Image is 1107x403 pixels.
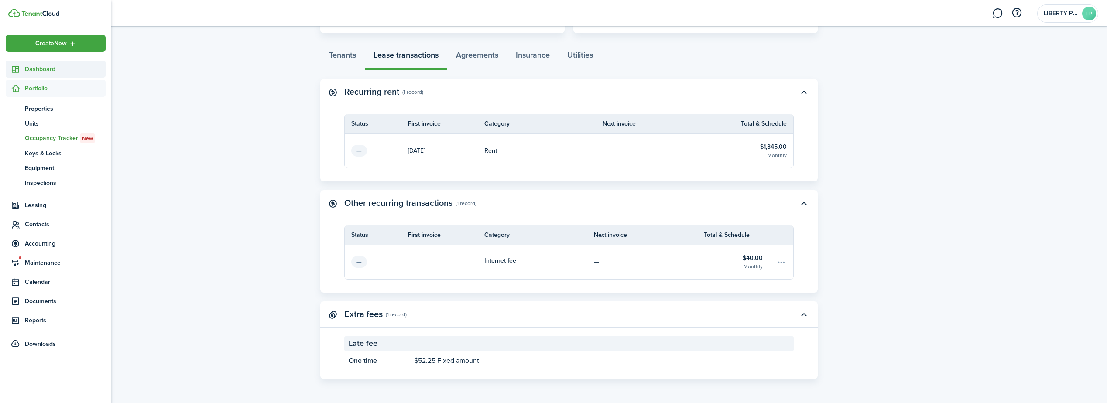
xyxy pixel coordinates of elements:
span: Properties [25,104,106,113]
th: Category [484,230,594,239]
a: Agreements [447,44,507,70]
img: TenantCloud [8,9,20,17]
button: Open resource center [1009,6,1024,20]
span: Dashboard [25,65,106,74]
span: Inspections [25,178,106,188]
panel-main-title: Extra fees [344,309,383,319]
span: Documents [25,297,106,306]
a: Tenants [320,44,365,70]
panel-main-description: $52.25 Fixed amount [414,355,789,366]
a: Insurance [507,44,559,70]
panel-main-title: Recurring rent [344,87,399,97]
span: Keys & Locks [25,149,106,158]
th: Category [484,119,603,128]
table-subtitle: Monthly [768,151,787,159]
button: Toggle accordion [796,85,811,99]
th: First invoice [408,119,484,128]
button: Toggle accordion [796,307,811,322]
a: Reports [6,312,106,329]
th: Status [345,119,408,128]
a: [DATE] [408,134,484,168]
panel-main-title: One time [349,355,410,366]
panel-main-body: Toggle accordion [320,336,818,379]
span: Portfolio [25,84,106,93]
a: Rent [484,134,603,168]
span: Occupancy Tracker [25,133,106,143]
span: Create New [35,41,67,47]
span: New [82,134,93,142]
p: — [351,145,367,157]
button: Open menu [6,35,106,52]
a: Utilities [559,44,602,70]
a: Keys & Locks [6,146,106,161]
panel-main-body: Toggle accordion [320,114,818,181]
span: Downloads [25,339,56,348]
th: Next invoice [594,230,704,239]
panel-main-subtitle: (1 record) [386,311,407,318]
span: Equipment [25,164,106,173]
th: Next invoice [603,119,721,128]
a: Properties [6,101,106,116]
a: Dashboard [6,61,106,78]
span: Reports [25,316,106,325]
panel-main-body: Toggle accordion [320,225,818,293]
a: Units [6,116,106,131]
th: First invoice [408,230,484,239]
p: — [603,146,608,155]
a: Occupancy TrackerNew [6,131,106,146]
th: Total & Schedule [741,119,793,128]
panel-main-subtitle: (1 record) [402,88,423,96]
table-info-title: $1,345.00 [760,142,787,151]
a: Inspections [6,175,106,190]
img: TenantCloud [21,11,59,16]
panel-main-title: Other recurring transactions [344,198,452,208]
a: — [603,134,721,168]
p: [DATE] [408,146,425,155]
panel-main-section-header: Late fee [344,336,794,351]
span: Contacts [25,220,106,229]
a: Messaging [989,2,1006,24]
a: Equipment [6,161,106,175]
span: Leasing [25,201,106,210]
span: Calendar [25,277,106,287]
span: Accounting [25,239,106,248]
panel-main-subtitle: (1 record) [456,199,476,207]
a: $1,345.00Monthly [721,134,793,168]
avatar-text: LP [1082,7,1096,20]
button: Toggle accordion [796,196,811,211]
span: Units [25,119,106,128]
th: Status [345,230,408,239]
span: Maintenance [25,258,106,267]
th: Total & Schedule [704,230,776,239]
span: LIBERTY PROPERTIES LLC [1044,10,1079,17]
table-info-title: Rent [484,146,497,155]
